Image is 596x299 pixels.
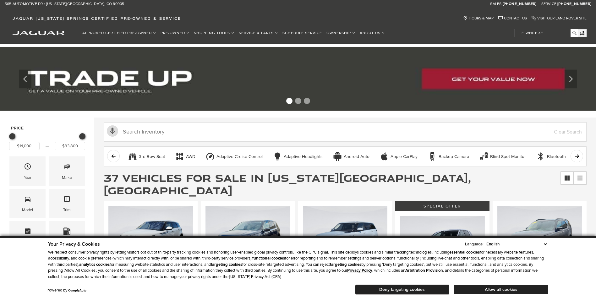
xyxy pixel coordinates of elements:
[395,201,489,211] div: Special Offer
[490,154,526,160] div: Blind Spot Monitor
[252,256,285,261] strong: functional cookies
[128,152,137,161] div: 3rd Row Seat
[536,152,545,161] div: Bluetooth
[80,28,158,39] a: Approved Certified Pre-Owned
[428,152,437,161] div: Backup Camera
[107,150,120,162] button: scroll left
[280,28,324,39] a: Schedule Service
[19,70,31,88] div: Previous
[49,221,85,250] div: FueltypeFueltype
[269,150,326,163] button: Adaptive HeadlightsAdaptive Headlights
[11,125,83,131] h5: Price
[503,2,537,7] a: [PHONE_NUMBER]
[108,206,193,269] img: 2020 Land Rover Range Rover Evoque S
[286,98,293,104] span: Go to slide 1
[13,30,64,35] a: jaguar
[9,189,46,218] div: ModelModel
[49,189,85,218] div: TrimTrim
[48,241,100,247] span: Your Privacy & Cookies
[439,154,469,160] div: Backup Camera
[547,154,566,160] div: Bluetooth
[48,249,548,280] p: We respect consumer privacy rights by letting visitors opt out of third-party tracking cookies an...
[24,194,31,207] span: Model
[565,70,577,88] div: Next
[124,150,168,163] button: 3rd Row Seat3rd Row Seat
[63,194,71,207] span: Trim
[175,152,184,161] div: AWD
[24,161,31,174] span: Year
[13,31,64,35] img: Jaguar
[358,28,387,39] a: About Us
[463,16,494,21] a: Hours & Map
[192,28,237,39] a: Shopping Tools
[465,242,484,246] div: Language:
[391,154,418,160] div: Apple CarPlay
[79,262,110,267] strong: analytics cookies
[454,285,548,294] button: Allow all cookies
[5,2,124,7] a: 565 Automotive Dr • [US_STATE][GEOGRAPHIC_DATA], CO 80905
[485,241,548,247] select: Language Select
[284,154,323,160] div: Adaptive Headlights
[498,16,527,21] a: Contact Us
[295,98,301,104] span: Go to slide 2
[9,133,15,139] div: Minimum Price
[211,262,242,267] strong: targeting cookies
[449,250,480,255] strong: essential cookies
[55,142,85,150] input: Maximum
[237,28,280,39] a: Service & Parts
[333,152,342,161] div: Android Auto
[104,122,587,142] input: Search Inventory
[9,156,46,186] div: YearYear
[107,125,118,137] svg: Click to toggle on voice search
[104,170,471,197] span: 37 Vehicles for Sale in [US_STATE][GEOGRAPHIC_DATA], [GEOGRAPHIC_DATA]
[186,154,195,160] div: AWD
[13,16,181,21] span: Jaguar [US_STATE] Springs Certified Pre-Owned & Service
[497,206,582,269] img: 2023 Land Rover Discovery HSE R-Dynamic
[205,206,290,269] img: 2022 Land Rover Discovery Sport S R-Dynamic
[330,262,361,267] strong: targeting cookies
[9,131,85,150] div: Price
[24,226,31,239] span: Features
[9,142,40,150] input: Minimum
[9,16,184,21] a: Jaguar [US_STATE] Springs Certified Pre-Owned & Service
[9,221,46,250] div: FeaturesFeatures
[541,2,556,6] span: Service
[344,154,369,160] div: Android Auto
[304,98,310,104] span: Go to slide 3
[63,207,71,213] div: Trim
[329,150,373,163] button: Android AutoAndroid Auto
[172,150,199,163] button: AWDAWD
[49,156,85,186] div: MakeMake
[68,289,86,292] a: ComplyAuto
[63,161,71,174] span: Make
[273,152,282,161] div: Adaptive Headlights
[376,150,421,163] button: Apple CarPlayApple CarPlay
[479,152,489,161] div: Blind Spot Monitor
[400,216,484,279] img: 2024 Land Rover Discovery Sport S
[22,207,33,213] div: Model
[533,150,569,163] button: BluetoothBluetooth
[158,28,192,39] a: Pre-Owned
[380,152,389,161] div: Apple CarPlay
[515,29,578,37] input: i.e. White XE
[46,288,86,292] div: Powered by
[557,2,591,7] a: [PHONE_NUMBER]
[202,150,266,163] button: Adaptive Cruise ControlAdaptive Cruise Control
[80,28,387,39] nav: Main Navigation
[355,285,449,295] button: Deny targeting cookies
[63,226,71,239] span: Fueltype
[532,16,587,21] a: Visit Our Land Rover Site
[79,133,85,139] div: Maximum Price
[424,150,473,163] button: Backup CameraBackup Camera
[24,174,31,181] div: Year
[571,150,583,162] button: scroll right
[62,174,72,181] div: Make
[324,28,358,39] a: Ownership
[216,154,263,160] div: Adaptive Cruise Control
[205,152,215,161] div: Adaptive Cruise Control
[405,268,443,273] strong: Arbitration Provision
[139,154,165,160] div: 3rd Row Seat
[347,268,372,273] a: Privacy Policy
[303,206,387,269] img: 2018 Land Rover Range Rover Sport HSE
